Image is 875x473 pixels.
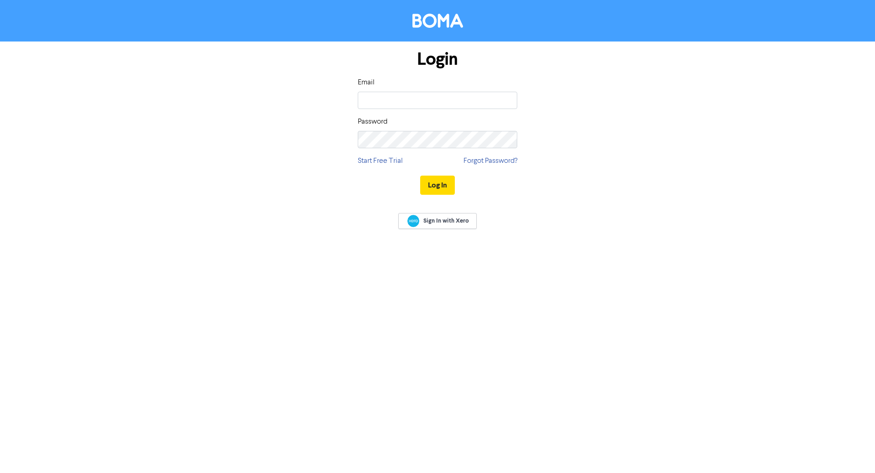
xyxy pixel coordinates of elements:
img: Xero logo [407,215,419,227]
a: Sign In with Xero [398,213,477,229]
label: Password [358,116,387,127]
label: Email [358,77,375,88]
img: BOMA Logo [412,14,463,28]
a: Forgot Password? [463,156,517,166]
h1: Login [358,49,517,70]
span: Sign In with Xero [423,217,469,225]
iframe: Chat Widget [829,429,875,473]
button: Log In [420,176,455,195]
a: Start Free Trial [358,156,403,166]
